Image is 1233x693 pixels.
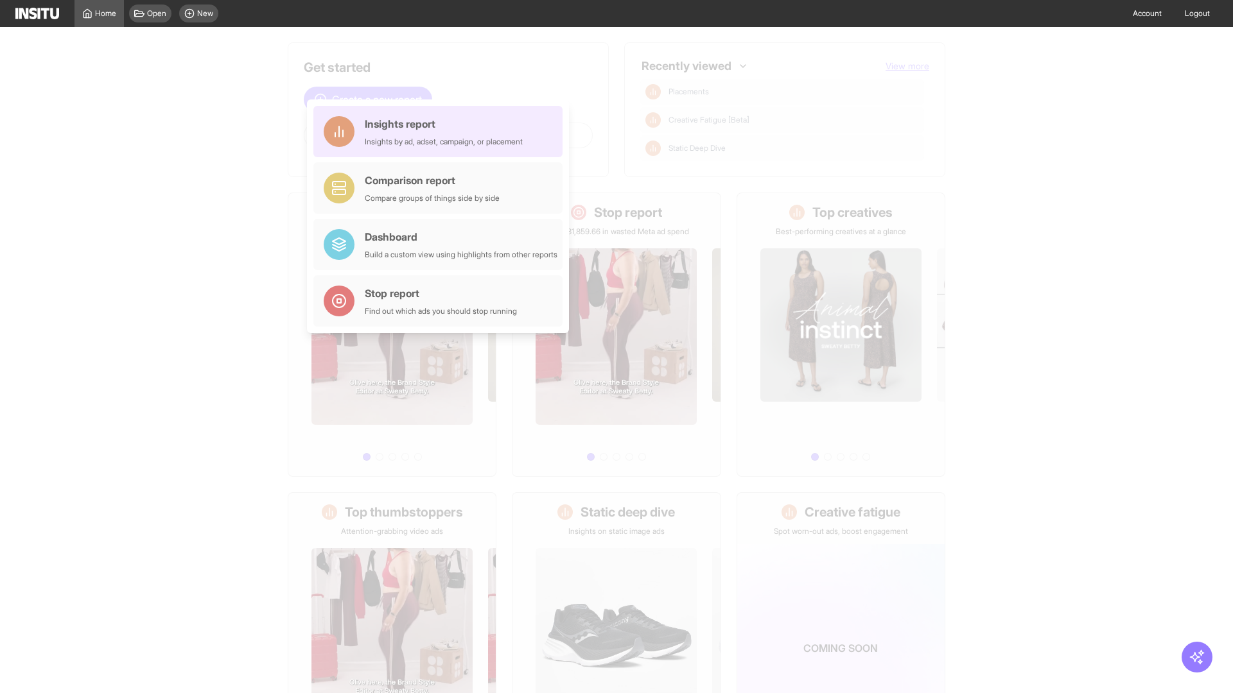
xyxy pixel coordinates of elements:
div: Compare groups of things side by side [365,193,500,203]
span: New [197,8,213,19]
img: Logo [15,8,59,19]
div: Find out which ads you should stop running [365,306,517,316]
div: Build a custom view using highlights from other reports [365,250,557,260]
div: Dashboard [365,229,557,244]
div: Stop report [365,286,517,301]
div: Insights report [365,116,523,132]
span: Home [95,8,116,19]
div: Comparison report [365,173,500,188]
span: Open [147,8,166,19]
div: Insights by ad, adset, campaign, or placement [365,137,523,147]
